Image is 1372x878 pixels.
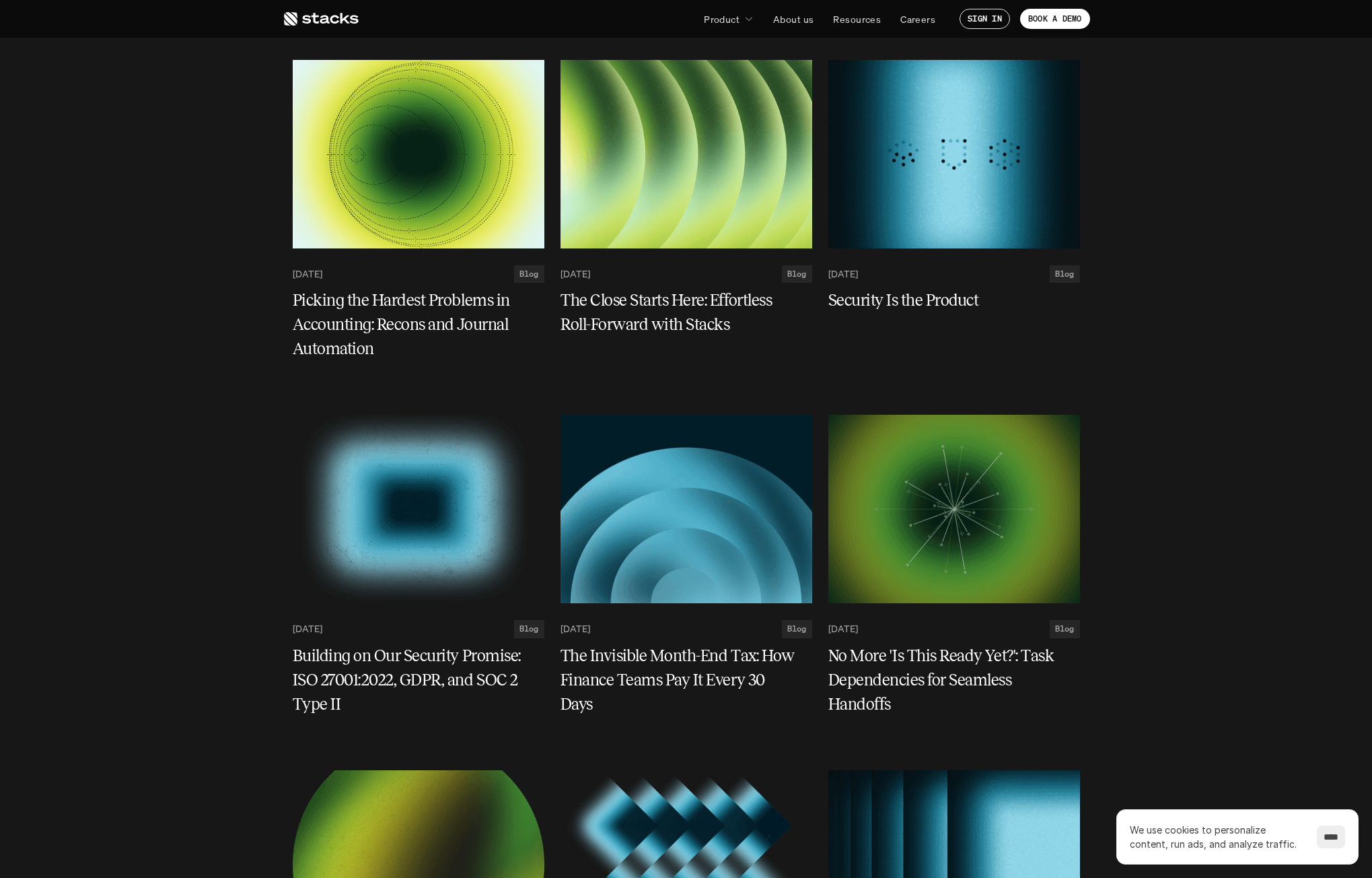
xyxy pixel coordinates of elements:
a: SIGN IN [960,9,1010,29]
p: Careers [900,12,935,26]
h2: Blog [1055,269,1075,279]
h2: Blog [519,624,539,634]
a: Building on Our Security Promise: ISO 27001:2022, GDPR, and SOC 2 Type II [293,644,544,716]
a: [DATE]Blog [293,620,544,638]
p: [DATE] [828,269,858,280]
h5: Picking the Hardest Problems in Accounting: Recons and Journal Automation [293,288,528,361]
p: About us [773,12,814,26]
h5: Building on Our Security Promise: ISO 27001:2022, GDPR, and SOC 2 Type II [293,644,528,716]
p: [DATE] [293,623,322,635]
p: Resources [833,12,881,26]
a: About us [765,7,822,31]
a: Picking the Hardest Problems in Accounting: Recons and Journal Automation [293,288,544,361]
p: SIGN IN [968,14,1002,24]
h5: The Close Starts Here: Effortless Roll-Forward with Stacks [561,288,796,337]
a: Privacy Policy [202,61,260,71]
a: [DATE]Blog [828,265,1080,283]
a: [DATE]Blog [561,265,812,283]
p: BOOK A DEMO [1028,14,1082,24]
h2: Blog [519,269,539,279]
a: Security Is the Product [828,288,1080,312]
a: BOOK A DEMO [1020,9,1090,29]
a: Careers [892,7,943,31]
p: [DATE] [293,269,322,280]
h2: Blog [787,624,807,634]
a: [DATE]Blog [561,620,812,638]
h5: No More 'Is This Ready Yet?': Task Dependencies for Seamless Handoffs [828,644,1064,716]
a: [DATE]Blog [293,265,544,283]
a: Resources [825,7,889,31]
a: [DATE]Blog [828,620,1080,638]
h5: Security Is the Product [828,288,1064,312]
p: [DATE] [561,623,590,635]
a: The Invisible Month-End Tax: How Finance Teams Pay It Every 30 Days [561,644,812,716]
h2: Blog [1055,624,1075,634]
p: We use cookies to personalize content, run ads, and analyze traffic. [1130,823,1303,851]
a: The Close Starts Here: Effortless Roll-Forward with Stacks [561,288,812,337]
p: [DATE] [561,269,590,280]
h5: The Invisible Month-End Tax: How Finance Teams Pay It Every 30 Days [561,644,796,716]
a: No More 'Is This Ready Yet?': Task Dependencies for Seamless Handoffs [828,644,1080,716]
h2: Blog [787,269,807,279]
p: Product [704,12,739,26]
p: [DATE] [828,623,858,635]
